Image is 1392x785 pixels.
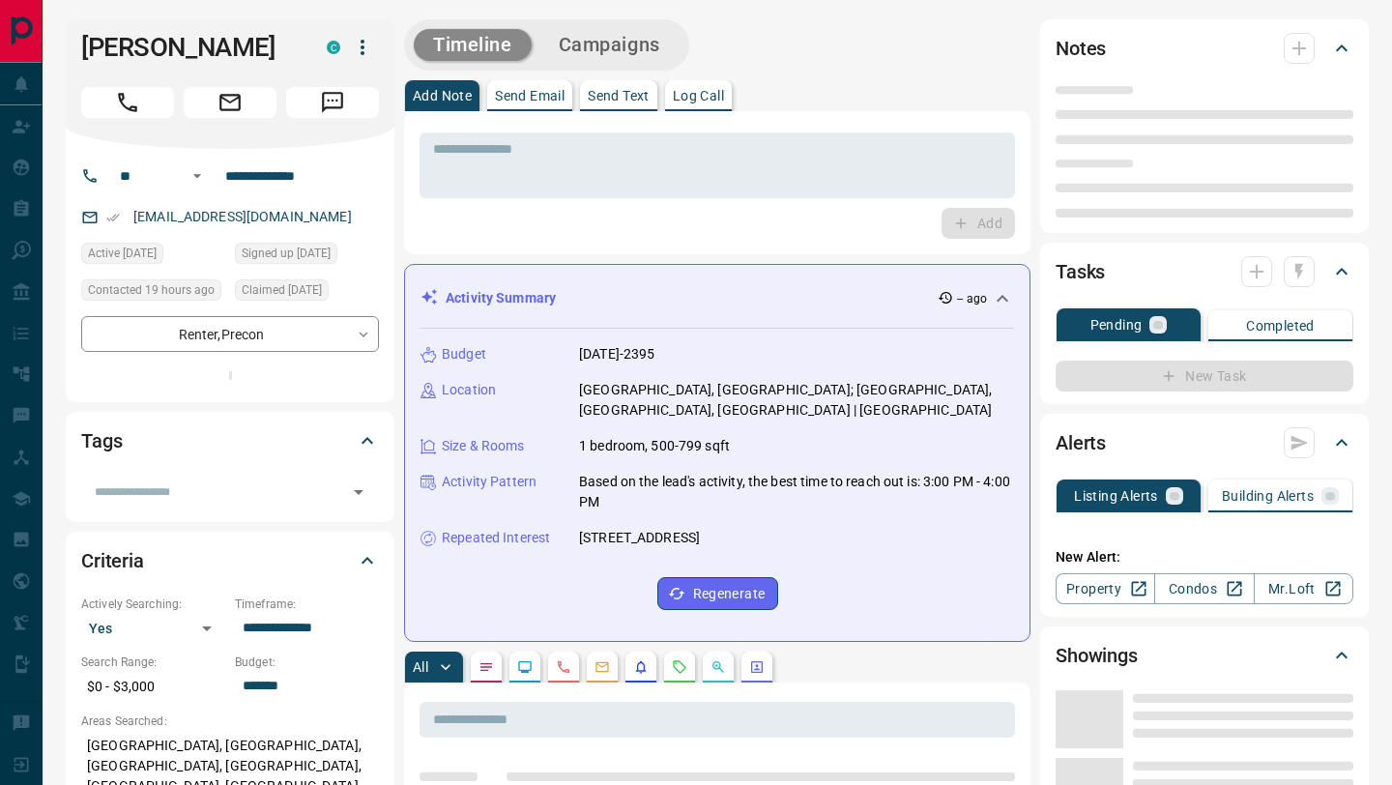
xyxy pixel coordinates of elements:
p: Log Call [673,89,724,102]
div: Showings [1056,632,1353,679]
svg: Agent Actions [749,659,765,675]
p: Actively Searching: [81,596,225,613]
a: Mr.Loft [1254,573,1353,604]
h2: Showings [1056,640,1138,671]
h2: Notes [1056,33,1106,64]
div: Criteria [81,538,379,584]
svg: Opportunities [710,659,726,675]
div: Activity Summary-- ago [420,280,1014,316]
p: Listing Alerts [1074,489,1158,503]
p: Send Text [588,89,650,102]
a: [EMAIL_ADDRESS][DOMAIN_NAME] [133,209,352,224]
p: Size & Rooms [442,436,525,456]
p: All [413,660,428,674]
p: [DATE]-2395 [579,344,654,364]
div: Tags [81,418,379,464]
p: Pending [1090,318,1143,332]
span: Call [81,87,174,118]
span: Active [DATE] [88,244,157,263]
p: Add Note [413,89,472,102]
p: Send Email [495,89,565,102]
div: Tasks [1056,248,1353,295]
p: Building Alerts [1222,489,1314,503]
p: Activity Summary [446,288,556,308]
div: Sun Jan 21 2024 [235,243,379,270]
svg: Lead Browsing Activity [517,659,533,675]
div: Mon Jan 22 2024 [235,279,379,306]
h2: Tasks [1056,256,1105,287]
p: New Alert: [1056,547,1353,567]
p: Budget [442,344,486,364]
p: Timeframe: [235,596,379,613]
span: Claimed [DATE] [242,280,322,300]
p: 1 bedroom, 500-799 sqft [579,436,730,456]
h2: Criteria [81,545,144,576]
p: Repeated Interest [442,528,550,548]
p: Activity Pattern [442,472,536,492]
div: Sun Aug 17 2025 [81,243,225,270]
svg: Email Verified [106,211,120,224]
svg: Requests [672,659,687,675]
svg: Listing Alerts [633,659,649,675]
button: Timeline [414,29,532,61]
div: Notes [1056,25,1353,72]
p: Location [442,380,496,400]
p: [GEOGRAPHIC_DATA], [GEOGRAPHIC_DATA]; [GEOGRAPHIC_DATA], [GEOGRAPHIC_DATA], [GEOGRAPHIC_DATA] | [... [579,380,1014,421]
button: Campaigns [539,29,680,61]
div: Alerts [1056,420,1353,466]
span: Contacted 19 hours ago [88,280,215,300]
h1: [PERSON_NAME] [81,32,298,63]
p: Search Range: [81,654,225,671]
span: Signed up [DATE] [242,244,331,263]
p: Based on the lead's activity, the best time to reach out is: 3:00 PM - 4:00 PM [579,472,1014,512]
p: Completed [1246,319,1315,333]
button: Open [345,479,372,506]
p: Budget: [235,654,379,671]
span: Message [286,87,379,118]
p: Areas Searched: [81,712,379,730]
svg: Calls [556,659,571,675]
p: $0 - $3,000 [81,671,225,703]
div: condos.ca [327,41,340,54]
span: Email [184,87,276,118]
div: Renter , Precon [81,316,379,352]
p: [STREET_ADDRESS] [579,528,700,548]
a: Condos [1154,573,1254,604]
h2: Tags [81,425,122,456]
button: Regenerate [657,577,778,610]
a: Property [1056,573,1155,604]
h2: Alerts [1056,427,1106,458]
div: Mon Aug 18 2025 [81,279,225,306]
button: Open [186,164,209,188]
p: -- ago [957,290,987,307]
svg: Notes [478,659,494,675]
svg: Emails [594,659,610,675]
div: Yes [81,613,225,644]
